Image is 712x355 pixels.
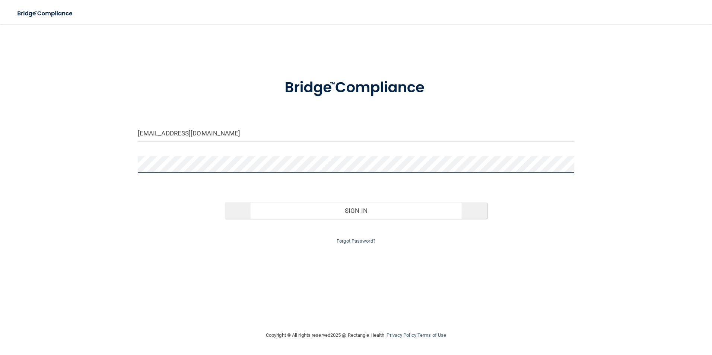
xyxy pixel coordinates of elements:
[417,332,446,338] a: Terms of Use
[225,202,487,219] button: Sign In
[138,125,575,142] input: Email
[220,323,492,347] div: Copyright © All rights reserved 2025 @ Rectangle Health | |
[387,332,416,338] a: Privacy Policy
[11,6,80,21] img: bridge_compliance_login_screen.278c3ca4.svg
[337,238,375,244] a: Forgot Password?
[583,302,703,332] iframe: Drift Widget Chat Controller
[269,68,443,107] img: bridge_compliance_login_screen.278c3ca4.svg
